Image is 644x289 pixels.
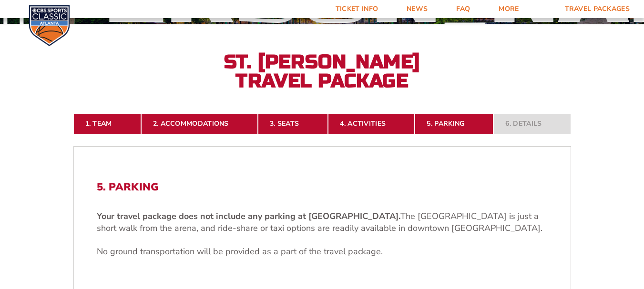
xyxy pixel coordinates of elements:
a: 4. Activities [328,113,415,134]
p: No ground transportation will be provided as a part of the travel package. [97,246,548,258]
p: The [GEOGRAPHIC_DATA] is just a short walk from the arena, and ride-share or taxi options are rea... [97,210,548,234]
a: 1. Team [73,113,141,134]
img: CBS Sports Classic [29,5,70,46]
h2: St. [PERSON_NAME] Travel Package [217,52,427,90]
a: 2. Accommodations [141,113,258,134]
a: 3. Seats [258,113,328,134]
h2: 5. Parking [97,181,548,193]
b: Your travel package does not include any parking at [GEOGRAPHIC_DATA]. [97,210,400,222]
